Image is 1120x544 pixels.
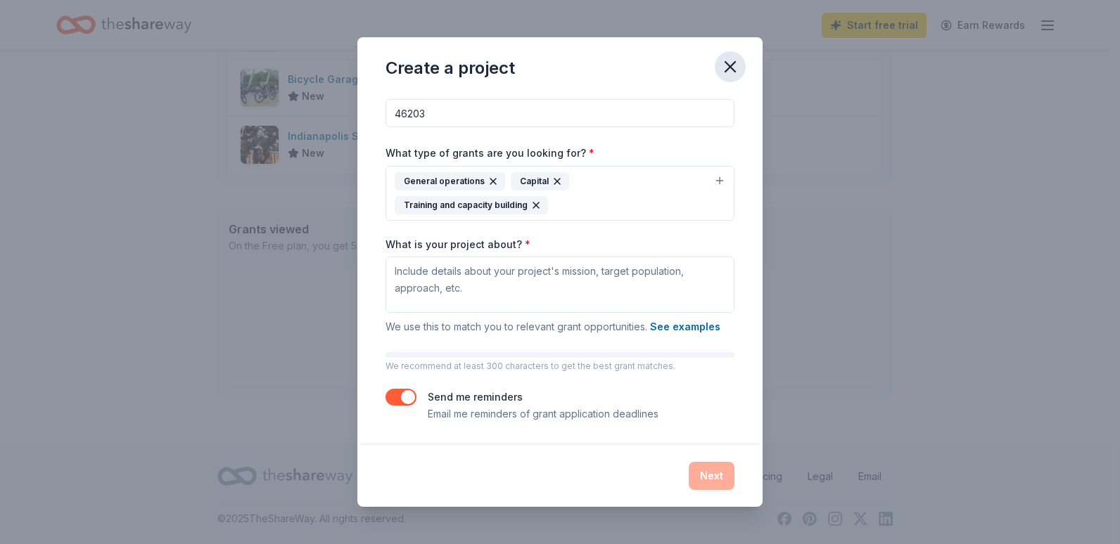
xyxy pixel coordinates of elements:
[428,406,658,422] p: Email me reminders of grant application deadlines
[428,391,523,403] label: Send me reminders
[386,238,530,252] label: What is your project about?
[650,318,720,335] button: See examples
[395,172,505,190] div: General operations
[511,172,569,190] div: Capital
[386,99,734,127] input: 12345 (U.S. only)
[386,361,734,372] p: We recommend at least 300 characters to get the best grant matches.
[386,146,594,160] label: What type of grants are you looking for?
[386,320,720,332] span: We use this to match you to relevant grant opportunities.
[386,166,734,221] button: General operationsCapitalTraining and capacity building
[386,57,515,79] div: Create a project
[395,196,548,214] div: Training and capacity building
